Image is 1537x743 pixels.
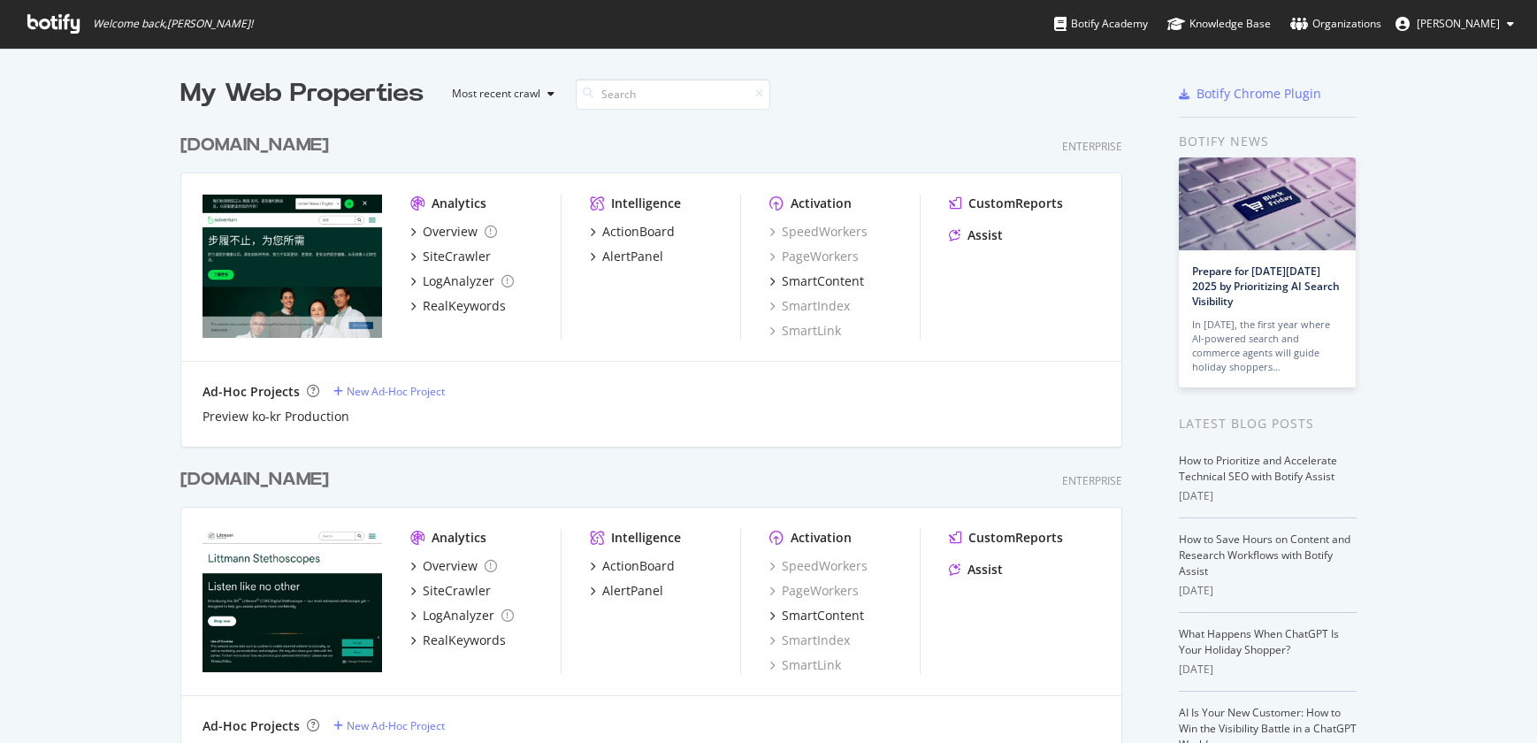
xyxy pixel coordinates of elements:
div: SmartContent [782,272,864,290]
div: CustomReports [968,195,1063,212]
a: Assist [949,561,1003,578]
div: [DOMAIN_NAME] [180,133,329,158]
div: In [DATE], the first year where AI-powered search and commerce agents will guide holiday shoppers… [1192,318,1342,374]
a: AlertPanel [590,582,663,600]
div: CustomReports [968,529,1063,547]
div: Most recent crawl [452,88,540,99]
div: SmartContent [782,607,864,624]
a: Prepare for [DATE][DATE] 2025 by Prioritizing AI Search Visibility [1192,264,1340,309]
a: SiteCrawler [410,582,491,600]
a: SmartContent [769,272,864,290]
a: New Ad-Hoc Project [333,384,445,399]
div: New Ad-Hoc Project [347,718,445,733]
a: SmartContent [769,607,864,624]
div: Botify Chrome Plugin [1197,85,1321,103]
div: ActionBoard [602,223,675,241]
a: Overview [410,557,497,575]
a: SmartLink [769,322,841,340]
a: RealKeywords [410,297,506,315]
div: LogAnalyzer [423,607,494,624]
div: New Ad-Hoc Project [347,384,445,399]
div: Enterprise [1062,139,1122,154]
div: RealKeywords [423,297,506,315]
div: Intelligence [611,529,681,547]
img: Prepare for Black Friday 2025 by Prioritizing AI Search Visibility [1179,157,1356,250]
div: Assist [967,561,1003,578]
div: Analytics [432,195,486,212]
span: Welcome back, [PERSON_NAME] ! [93,17,253,31]
div: SiteCrawler [423,582,491,600]
div: Analytics [432,529,486,547]
div: Overview [423,557,478,575]
a: LogAnalyzer [410,607,514,624]
div: Assist [967,226,1003,244]
a: Overview [410,223,497,241]
div: Enterprise [1062,473,1122,488]
div: Latest Blog Posts [1179,414,1357,433]
div: Knowledge Base [1167,15,1271,33]
a: Botify Chrome Plugin [1179,85,1321,103]
a: SmartIndex [769,297,850,315]
div: [DATE] [1179,488,1357,504]
a: Preview ko-kr Production [203,408,349,425]
div: My Web Properties [180,76,424,111]
a: Assist [949,226,1003,244]
div: Botify news [1179,132,1357,151]
a: [DOMAIN_NAME] [180,133,336,158]
a: PageWorkers [769,248,859,265]
a: LogAnalyzer [410,272,514,290]
a: ActionBoard [590,223,675,241]
a: SmartIndex [769,632,850,649]
a: What Happens When ChatGPT Is Your Holiday Shopper? [1179,626,1339,657]
div: [DATE] [1179,662,1357,678]
a: [DOMAIN_NAME] [180,467,336,493]
button: [PERSON_NAME] [1381,10,1528,38]
input: Search [576,79,770,110]
a: AlertPanel [590,248,663,265]
a: SmartLink [769,656,841,674]
a: SpeedWorkers [769,557,868,575]
img: solventum-curiosity.com [203,195,382,338]
div: LogAnalyzer [423,272,494,290]
a: How to Prioritize and Accelerate Technical SEO with Botify Assist [1179,453,1337,484]
a: New Ad-Hoc Project [333,718,445,733]
a: RealKeywords [410,632,506,649]
a: CustomReports [949,529,1063,547]
div: Ad-Hoc Projects [203,383,300,401]
a: How to Save Hours on Content and Research Workflows with Botify Assist [1179,532,1350,578]
div: Botify Academy [1054,15,1148,33]
button: Most recent crawl [438,80,562,108]
a: PageWorkers [769,582,859,600]
span: Travis Yano [1417,16,1500,31]
div: Overview [423,223,478,241]
div: [DOMAIN_NAME] [180,467,329,493]
a: CustomReports [949,195,1063,212]
div: AlertPanel [602,582,663,600]
div: [DATE] [1179,583,1357,599]
a: SpeedWorkers [769,223,868,241]
div: Activation [791,195,852,212]
div: Intelligence [611,195,681,212]
div: RealKeywords [423,632,506,649]
img: www.littmann.com [203,529,382,672]
div: Organizations [1290,15,1381,33]
div: ActionBoard [602,557,675,575]
div: AlertPanel [602,248,663,265]
div: SiteCrawler [423,248,491,265]
a: SiteCrawler [410,248,491,265]
div: Activation [791,529,852,547]
div: Ad-Hoc Projects [203,717,300,735]
a: ActionBoard [590,557,675,575]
